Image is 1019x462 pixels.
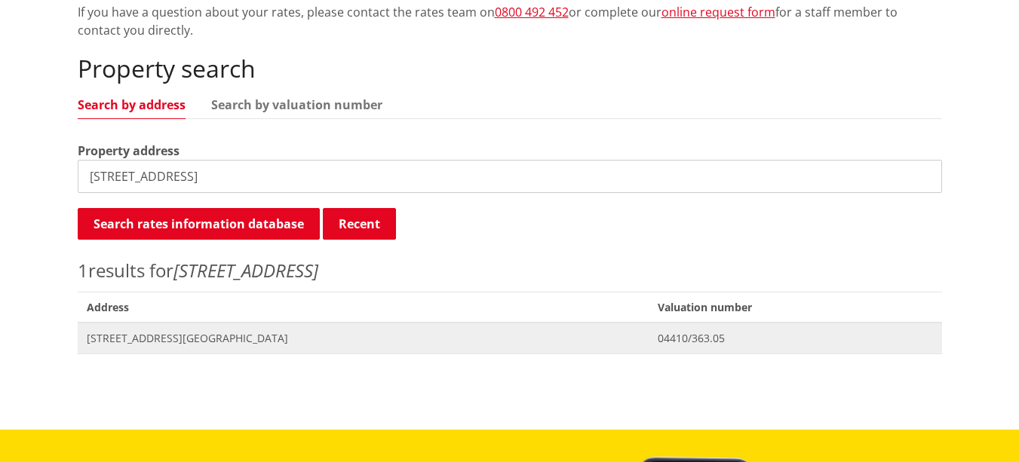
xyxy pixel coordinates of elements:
em: [STREET_ADDRESS] [173,258,318,283]
label: Property address [78,142,180,160]
a: Search by address [78,99,186,111]
h2: Property search [78,54,942,83]
input: e.g. Duke Street NGARUAWAHIA [78,160,942,193]
span: Valuation number [649,292,941,323]
a: Search by valuation number [211,99,382,111]
a: [STREET_ADDRESS][GEOGRAPHIC_DATA] 04410/363.05 [78,323,942,353]
span: Address [78,292,649,323]
button: Recent [323,208,396,240]
span: 1 [78,258,88,283]
p: If you have a question about your rates, please contact the rates team on or complete our for a s... [78,3,942,39]
p: results for [78,257,942,284]
span: [STREET_ADDRESS][GEOGRAPHIC_DATA] [87,331,640,346]
a: online request form [661,4,775,20]
span: 04410/363.05 [658,331,932,346]
a: 0800 492 452 [495,4,569,20]
button: Search rates information database [78,208,320,240]
iframe: Messenger Launcher [950,399,1004,453]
